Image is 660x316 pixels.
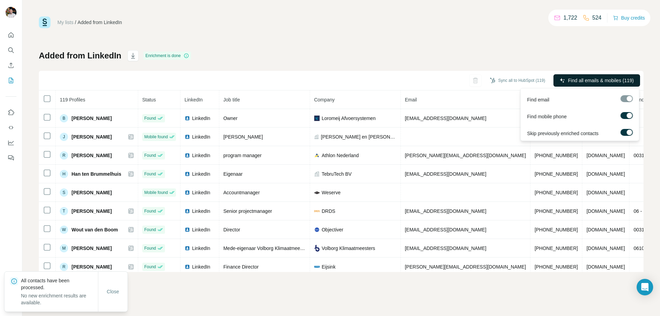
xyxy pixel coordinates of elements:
[60,263,68,271] div: R
[144,152,156,159] span: Found
[185,227,190,232] img: LinkedIn logo
[322,263,335,270] span: Eijsink
[586,208,625,214] span: [DOMAIN_NAME]
[405,171,486,177] span: [EMAIL_ADDRESS][DOMAIN_NAME]
[57,20,74,25] a: My lists
[314,97,335,102] span: Company
[71,171,121,177] span: Han ten Brummelhuis
[185,153,190,158] img: LinkedIn logo
[223,153,262,158] span: program manager
[586,153,625,158] span: [DOMAIN_NAME]
[60,133,68,141] div: J
[314,116,320,121] img: company-logo
[144,208,156,214] span: Found
[586,171,625,177] span: [DOMAIN_NAME]
[192,152,210,159] span: LinkedIn
[5,137,16,149] button: Dashboard
[60,188,68,197] div: S
[637,279,653,295] div: Open Intercom Messenger
[5,74,16,87] button: My lists
[322,245,375,252] span: Volborg Klimaatmeesters
[75,19,76,26] li: /
[5,152,16,164] button: Feedback
[60,170,68,178] div: H
[314,153,320,158] img: company-logo
[21,292,98,306] p: No new enrichment results are available.
[71,133,112,140] span: [PERSON_NAME]
[321,133,396,140] span: [PERSON_NAME] en [PERSON_NAME]
[39,50,121,61] h1: Added from LinkedIn
[71,115,112,122] span: [PERSON_NAME]
[322,189,341,196] span: Weserve
[223,264,259,270] span: Finance Director
[71,245,112,252] span: [PERSON_NAME]
[192,208,210,215] span: LinkedIn
[322,208,335,215] span: DRDS
[535,208,578,214] span: [PHONE_NUMBER]
[634,97,652,102] span: Landline
[223,190,260,195] span: Accountmanager
[322,115,376,122] span: Loromeij Afvoersystemen
[144,189,168,196] span: Mobile found
[223,134,263,140] span: [PERSON_NAME]
[71,189,112,196] span: [PERSON_NAME]
[5,44,16,56] button: Search
[71,263,112,270] span: [PERSON_NAME]
[144,171,156,177] span: Found
[144,115,156,121] span: Found
[185,190,190,195] img: LinkedIn logo
[405,116,486,121] span: [EMAIL_ADDRESS][DOMAIN_NAME]
[314,190,320,195] img: company-logo
[60,114,68,122] div: B
[192,115,210,122] span: LinkedIn
[405,246,486,251] span: [EMAIL_ADDRESS][DOMAIN_NAME]
[142,97,156,102] span: Status
[314,244,320,252] img: company-logo
[527,96,549,103] span: Find email
[563,14,577,22] p: 1,722
[192,245,210,252] span: LinkedIn
[185,97,203,102] span: LinkedIn
[102,285,124,298] button: Close
[71,226,118,233] span: Wout van den Boom
[535,190,578,195] span: [PHONE_NUMBER]
[405,264,526,270] span: [PERSON_NAME][EMAIL_ADDRESS][DOMAIN_NAME]
[5,59,16,72] button: Enrich CSV
[192,263,210,270] span: LinkedIn
[553,74,640,87] button: Find all emails & mobiles (119)
[60,244,68,252] div: M
[60,226,68,234] div: W
[405,227,486,232] span: [EMAIL_ADDRESS][DOMAIN_NAME]
[405,153,526,158] span: [PERSON_NAME][EMAIL_ADDRESS][DOMAIN_NAME]
[185,264,190,270] img: LinkedIn logo
[5,106,16,119] button: Use Surfe on LinkedIn
[314,208,320,214] img: company-logo
[107,288,119,295] span: Close
[192,189,210,196] span: LinkedIn
[223,171,243,177] span: Eigenaar
[322,152,359,159] span: Athlon Nederland
[586,190,625,195] span: [DOMAIN_NAME]
[185,208,190,214] img: LinkedIn logo
[535,246,578,251] span: [PHONE_NUMBER]
[535,264,578,270] span: [PHONE_NUMBER]
[314,264,320,270] img: company-logo
[144,227,156,233] span: Found
[485,75,550,86] button: Sync all to HubSpot (119)
[568,77,634,84] span: Find all emails & mobiles (119)
[39,17,51,28] img: Surfe Logo
[71,208,112,215] span: [PERSON_NAME]
[21,277,98,291] p: All contacts have been processed.
[5,29,16,41] button: Quick start
[192,226,210,233] span: LinkedIn
[144,245,156,251] span: Found
[60,151,68,160] div: R
[586,246,625,251] span: [DOMAIN_NAME]
[78,19,122,26] div: Added from LinkedIn
[5,7,16,18] img: Avatar
[223,227,240,232] span: Director
[143,52,191,60] div: Enrichment is done
[223,246,311,251] span: Mede-eigenaar Volborg Klimaatmeesters
[592,14,602,22] p: 524
[586,227,625,232] span: [DOMAIN_NAME]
